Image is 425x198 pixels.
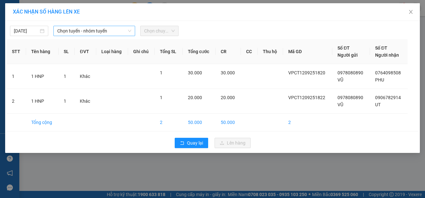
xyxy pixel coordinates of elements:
span: VPCT1209251822 [288,95,325,100]
td: Tổng cộng [26,114,59,131]
div: 0978080890 [5,29,58,38]
th: Tổng SL [155,39,182,64]
button: rollbackQuay lại [175,138,208,148]
td: 2 [7,89,26,114]
th: Mã GD [283,39,332,64]
span: 1 [160,70,162,75]
span: 20.000 [188,95,202,100]
th: Tên hàng [26,39,59,64]
span: Chọn chuyến [144,26,175,36]
button: Close [402,3,420,21]
div: 20.000 [5,42,59,49]
span: 30.000 [221,70,235,75]
span: VPCT1209251820 [288,70,325,75]
span: Quay lại [187,139,203,146]
span: UT [375,102,381,107]
th: Thu hộ [258,39,283,64]
span: 1 [64,99,66,104]
span: close [408,9,413,14]
span: Nhận: [62,6,77,13]
span: Người gửi [337,52,358,58]
div: 0906782914 [62,29,128,38]
input: 12/09/2025 [14,27,39,34]
span: Cước rồi : [5,42,29,49]
span: 20.000 [221,95,235,100]
th: Tổng cước [183,39,216,64]
td: 50.000 [183,114,216,131]
span: Số ĐT [375,45,387,51]
span: 0978080890 [337,70,363,75]
th: Ghi chú [128,39,155,64]
div: VP [GEOGRAPHIC_DATA] [62,5,128,21]
th: CC [241,39,258,64]
span: down [128,29,132,33]
td: 2 [283,114,332,131]
td: Khác [75,89,96,114]
span: 0906782914 [375,95,401,100]
span: Người nhận [375,52,399,58]
span: Số ĐT [337,45,350,51]
span: 1 [160,95,162,100]
th: Loại hàng [96,39,128,64]
td: 2 [155,114,182,131]
span: 0978080890 [337,95,363,100]
th: SL [59,39,75,64]
span: rollback [180,141,184,146]
td: 1 HNP [26,89,59,114]
span: 30.000 [188,70,202,75]
th: CR [216,39,241,64]
td: Khác [75,64,96,89]
div: VP [PERSON_NAME] [5,5,58,21]
span: VŨ [337,77,343,82]
div: UT [62,21,128,29]
span: Gửi: [5,6,15,13]
span: 0764098508 [375,70,401,75]
span: PHU [375,77,384,82]
div: VŨ [5,21,58,29]
td: 50.000 [216,114,241,131]
th: STT [7,39,26,64]
span: Chọn tuyến - nhóm tuyến [57,26,131,36]
th: ĐVT [75,39,96,64]
td: 1 HNP [26,64,59,89]
button: uploadLên hàng [215,138,251,148]
span: XÁC NHẬN SỐ HÀNG LÊN XE [13,9,80,15]
span: 1 [64,74,66,79]
span: VŨ [337,102,343,107]
td: 1 [7,64,26,89]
